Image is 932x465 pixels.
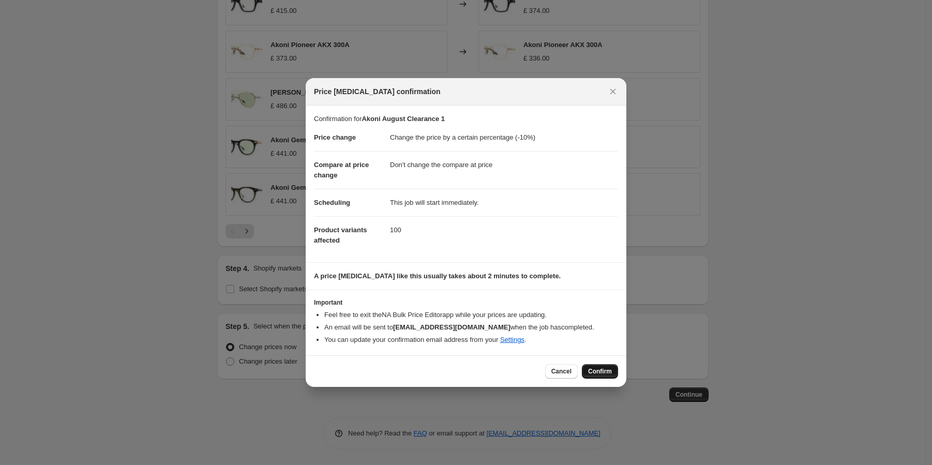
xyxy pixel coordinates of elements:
[390,216,618,244] dd: 100
[324,310,618,320] li: Feel free to exit the NA Bulk Price Editor app while your prices are updating.
[390,124,618,151] dd: Change the price by a certain percentage (-10%)
[362,115,445,123] b: Akoni August Clearance 1
[314,199,350,206] span: Scheduling
[551,367,572,376] span: Cancel
[588,367,612,376] span: Confirm
[314,133,356,141] span: Price change
[582,364,618,379] button: Confirm
[606,84,620,99] button: Close
[314,161,369,179] span: Compare at price change
[390,189,618,216] dd: This job will start immediately.
[324,322,618,333] li: An email will be sent to when the job has completed .
[545,364,578,379] button: Cancel
[314,114,618,124] p: Confirmation for
[314,86,441,97] span: Price [MEDICAL_DATA] confirmation
[314,226,367,244] span: Product variants affected
[314,298,618,307] h3: Important
[500,336,524,343] a: Settings
[324,335,618,345] li: You can update your confirmation email address from your .
[393,323,510,331] b: [EMAIL_ADDRESS][DOMAIN_NAME]
[390,151,618,178] dd: Don't change the compare at price
[314,272,561,280] b: A price [MEDICAL_DATA] like this usually takes about 2 minutes to complete.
